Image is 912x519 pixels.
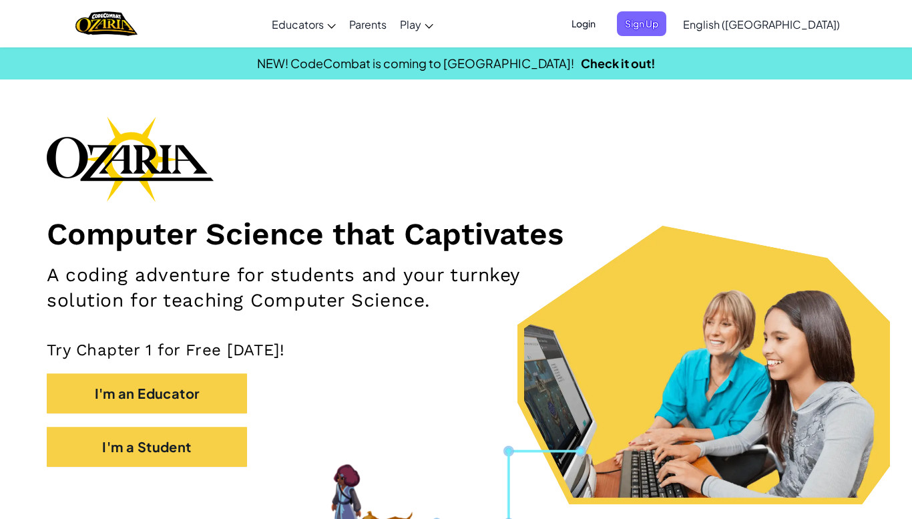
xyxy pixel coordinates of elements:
img: Home [75,10,138,37]
a: English ([GEOGRAPHIC_DATA]) [676,6,847,42]
span: Educators [272,17,324,31]
button: Login [563,11,604,36]
button: Sign Up [617,11,666,36]
span: English ([GEOGRAPHIC_DATA]) [683,17,840,31]
button: I'm a Student [47,427,247,467]
a: Parents [343,6,393,42]
span: Play [400,17,421,31]
a: Play [393,6,440,42]
h1: Computer Science that Captivates [47,215,865,252]
img: Ozaria branding logo [47,116,214,202]
button: I'm an Educator [47,373,247,413]
p: Try Chapter 1 for Free [DATE]! [47,340,865,360]
a: Ozaria by CodeCombat logo [75,10,138,37]
span: NEW! CodeCombat is coming to [GEOGRAPHIC_DATA]! [257,55,574,71]
a: Educators [265,6,343,42]
h2: A coding adventure for students and your turnkey solution for teaching Computer Science. [47,263,595,313]
a: Check it out! [581,55,656,71]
